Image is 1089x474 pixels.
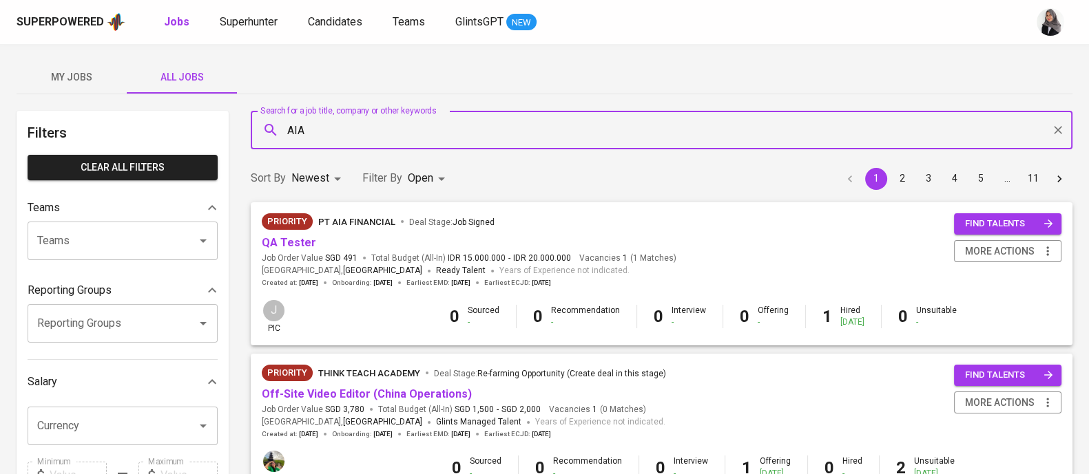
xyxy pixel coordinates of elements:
h6: Filters [28,122,218,144]
span: [GEOGRAPHIC_DATA] [343,264,422,278]
span: [DATE] [532,278,551,288]
span: Job Order Value [262,252,357,264]
span: Vacancies ( 1 Matches ) [579,252,676,264]
div: - [468,316,499,328]
p: Newest [291,170,329,186]
span: Re-farming Opportunity (Create deal in this stage) [477,369,666,378]
b: 0 [740,307,749,326]
button: Clear All filters [28,155,218,180]
span: - [497,404,499,416]
span: Onboarding : [332,278,393,288]
span: [DATE] [532,429,551,439]
span: Years of Experience not indicated. [499,264,630,278]
span: GlintsGPT [455,15,504,28]
p: Teams [28,200,60,216]
a: Teams [393,14,428,31]
div: Hired [840,305,864,328]
button: Go to page 11 [1022,168,1044,190]
span: Created at : [262,278,318,288]
div: - [672,316,706,328]
span: IDR 20.000.000 [513,252,571,264]
b: 0 [450,307,459,326]
div: Interview [672,305,706,328]
div: - [551,316,620,328]
span: [GEOGRAPHIC_DATA] [343,416,422,429]
div: Newest [291,166,346,191]
div: Teams [28,194,218,222]
button: Go to next page [1048,168,1070,190]
div: Reporting Groups [28,277,218,304]
span: - [508,252,510,264]
b: 0 [533,307,543,326]
button: more actions [954,391,1061,414]
button: more actions [954,240,1061,263]
button: Open [194,416,213,435]
img: eva@glints.com [263,451,284,472]
span: find talents [965,216,1053,232]
nav: pagination navigation [837,168,1072,190]
p: Reporting Groups [28,282,112,299]
span: Ready Talent [436,266,486,275]
span: 1 [590,404,597,416]
span: [DATE] [373,278,393,288]
span: My Jobs [25,69,118,86]
a: QA Tester [262,236,316,249]
span: [DATE] [451,429,470,439]
a: Off-Site Video Editor (China Operations) [262,387,472,400]
button: Go to page 3 [917,168,940,190]
span: Teams [393,15,425,28]
span: Job Order Value [262,404,364,416]
span: Priority [262,366,313,380]
button: page 1 [865,168,887,190]
span: PT AIA FINANCIAL [318,217,395,227]
div: [DATE] [840,316,864,328]
span: find talents [965,367,1053,383]
span: Glints Managed Talent [436,417,521,427]
span: Created at : [262,429,318,439]
div: … [996,171,1018,185]
div: Offering [758,305,789,328]
span: Earliest EMD : [406,278,470,288]
p: Sort By [251,170,286,186]
button: find talents [954,365,1061,386]
b: 1 [822,307,832,326]
span: Total Budget (All-In) [378,404,541,416]
a: Jobs [164,14,192,31]
a: Superpoweredapp logo [17,12,125,32]
b: 0 [898,307,908,326]
b: 0 [654,307,663,326]
span: Deal Stage : [409,217,495,227]
span: Total Budget (All-In) [371,252,571,264]
span: SGD 3,780 [325,404,364,416]
span: Think Teach Academy [318,368,420,378]
button: Go to page 5 [970,168,992,190]
span: more actions [965,394,1035,411]
span: 1 [621,252,628,264]
p: Salary [28,374,57,390]
button: Open [194,314,213,333]
div: pic [262,299,286,334]
div: Salary [28,368,218,396]
span: Candidates [308,15,362,28]
button: Go to page 4 [944,168,966,190]
span: Earliest ECJD : [484,429,551,439]
span: [DATE] [299,429,318,439]
b: Jobs [164,15,189,28]
span: Job Signed [453,217,495,227]
a: GlintsGPT NEW [455,14,537,31]
span: Deal Stage : [434,369,666,378]
span: Open [408,171,433,184]
span: [DATE] [373,429,393,439]
a: Superhunter [220,14,280,31]
button: Go to page 2 [891,168,913,190]
span: [DATE] [451,278,470,288]
span: SGD 491 [325,252,357,264]
div: Superpowered [17,14,104,30]
span: Onboarding : [332,429,393,439]
div: New Job received from Demand Team [262,365,313,381]
span: Priority [262,215,313,228]
span: Vacancies ( 0 Matches ) [549,404,646,416]
span: [DATE] [299,278,318,288]
img: sinta.windasari@glints.com [1037,8,1064,36]
button: find talents [954,213,1061,235]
